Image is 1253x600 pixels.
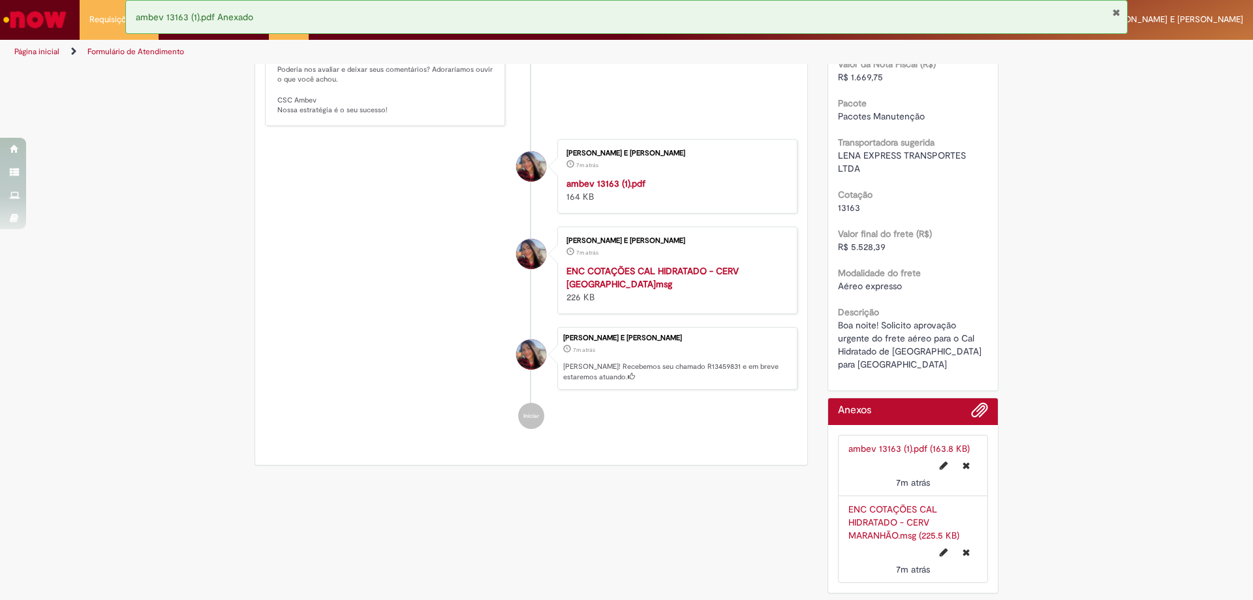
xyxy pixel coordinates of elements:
[566,237,784,245] div: [PERSON_NAME] E [PERSON_NAME]
[87,46,184,57] a: Formulário de Atendimento
[516,151,546,182] div: Gleyciane Gomes E Gomes
[566,150,784,157] div: [PERSON_NAME] E [PERSON_NAME]
[838,110,925,122] span: Pacotes Manutenção
[838,405,871,417] h2: Anexos
[566,177,784,203] div: 164 KB
[1112,7,1121,18] button: Fechar Notificação
[838,306,879,318] b: Descrição
[971,402,988,425] button: Adicionar anexos
[10,40,826,64] ul: Trilhas de página
[89,13,135,26] span: Requisições
[563,334,790,342] div: [PERSON_NAME] E [PERSON_NAME]
[896,477,930,488] span: 7m atrás
[838,241,886,253] span: R$ 5.528,39
[896,563,930,575] time: 28/08/2025 18:29:46
[14,46,59,57] a: Página inicial
[955,542,978,563] button: Excluir ENC COTAÇÕES CAL HIDRATADO - CERV MARANHÃO.msg
[838,136,935,148] b: Transportadora sugerida
[896,477,930,488] time: 28/08/2025 18:30:22
[573,346,595,354] time: 28/08/2025 18:30:29
[576,249,598,257] time: 28/08/2025 18:29:46
[566,178,645,189] a: ambev 13163 (1).pdf
[932,542,955,563] button: Editar nome de arquivo ENC COTAÇÕES CAL HIDRATADO - CERV MARANHÃO.msg
[848,503,959,541] a: ENC COTAÇÕES CAL HIDRATADO - CERV MARANHÃO.msg (225.5 KB)
[516,339,546,370] div: Gleyciane Gomes E Gomes
[136,11,253,23] span: ambev 13163 (1).pdf Anexado
[576,161,598,169] span: 7m atrás
[566,265,739,290] a: ENC COTAÇÕES CAL HIDRATADO - CERV [GEOGRAPHIC_DATA]msg
[838,150,968,174] span: LENA EXPRESS TRANSPORTES LTDA
[848,443,970,454] a: ambev 13163 (1).pdf (163.8 KB)
[955,455,978,476] button: Excluir ambev 13163 (1).pdf
[896,563,930,575] span: 7m atrás
[838,280,902,292] span: Aéreo expresso
[838,189,873,200] b: Cotação
[576,161,598,169] time: 28/08/2025 18:30:22
[838,267,921,279] b: Modalidade do frete
[1102,14,1243,25] span: [PERSON_NAME] E [PERSON_NAME]
[932,455,955,476] button: Editar nome de arquivo ambev 13163 (1).pdf
[563,362,790,382] p: [PERSON_NAME]! Recebemos seu chamado R13459831 e em breve estaremos atuando.
[265,327,797,390] li: Gleyciane Gomes E Gomes
[838,228,932,240] b: Valor final do frete (R$)
[838,71,883,83] span: R$ 1.669,75
[576,249,598,257] span: 7m atrás
[1,7,69,33] img: ServiceNow
[516,239,546,269] div: Gleyciane Gomes E Gomes
[573,346,595,354] span: 7m atrás
[838,202,860,213] span: 13163
[838,97,867,109] b: Pacote
[566,264,784,304] div: 226 KB
[838,58,936,70] b: Valor da Nota Fiscal (R$)
[838,319,984,370] span: Boa noite! Solicito aprovação urgente do frete aéreo para o Cal Hidratado de [GEOGRAPHIC_DATA] pa...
